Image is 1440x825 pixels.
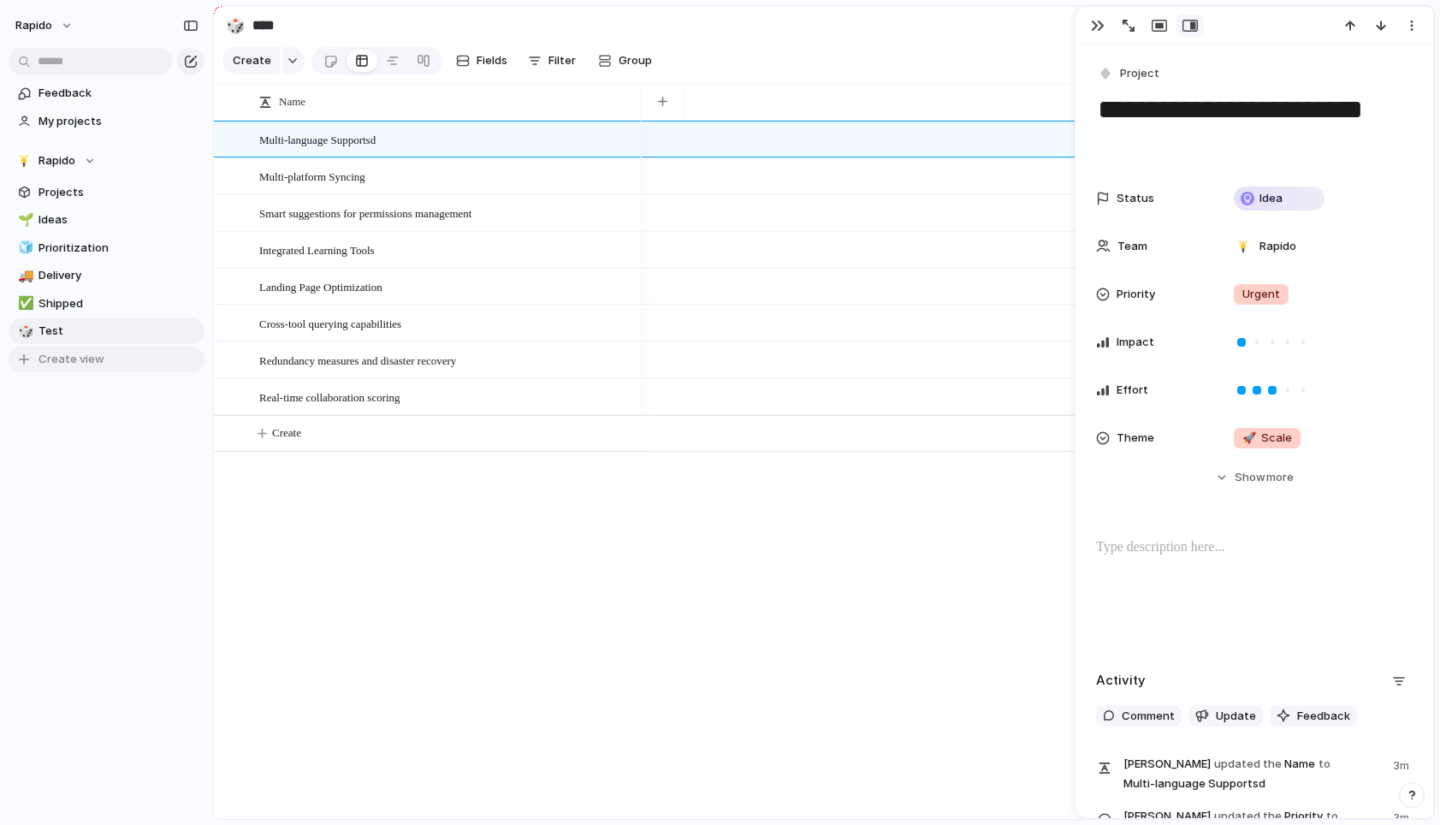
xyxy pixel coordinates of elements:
span: [PERSON_NAME] [1123,808,1211,825]
a: 🚚Delivery [9,263,204,288]
span: 🚀 [1242,430,1256,444]
span: Cross-tool querying capabilities [259,313,401,333]
a: 🧊Prioritization [9,235,204,261]
span: Comment [1122,708,1175,725]
div: 🎲 [226,14,245,37]
span: Priority [1117,286,1155,303]
span: Delivery [39,267,199,284]
div: ✅ [18,294,30,313]
span: Fields [477,52,507,69]
span: Filter [548,52,576,69]
span: Test [39,323,199,340]
span: Create view [39,351,104,368]
span: Name Multi-language Supportsd [1123,754,1383,792]
button: ✅ [15,295,33,312]
span: Ideas [39,211,199,229]
span: Redundancy measures and disaster recovery [259,350,456,370]
button: Group [590,47,661,74]
span: Smart suggestions for permissions management [259,203,471,223]
span: Multi-language Supportsd [259,129,376,149]
span: Update [1216,708,1256,725]
span: Create [233,52,271,69]
span: Group [619,52,652,69]
button: 🚚 [15,267,33,284]
span: Feedback [1297,708,1350,725]
span: updated the [1214,808,1282,825]
button: Update [1188,705,1263,727]
span: 3m [1393,754,1413,775]
button: Create view [9,347,204,372]
span: [PERSON_NAME] [1123,756,1211,773]
span: Idea [1259,190,1283,207]
div: 🧊 [18,238,30,258]
span: Feedback [39,85,199,102]
button: Showmore [1096,462,1413,493]
span: Landing Page Optimization [259,276,382,296]
span: Create [272,424,301,442]
span: updated the [1214,756,1282,773]
button: 🎲 [222,12,249,39]
div: 🌱 [18,211,30,230]
span: My projects [39,113,199,130]
span: Rapido [39,152,75,169]
span: Rapido [15,17,52,34]
span: Real-time collaboration scoring [259,387,400,407]
a: Feedback [9,80,204,106]
span: Name [279,93,305,110]
button: Comment [1096,705,1182,727]
span: Status [1117,190,1154,207]
button: Rapido [9,148,204,174]
a: 🌱Ideas [9,207,204,233]
button: Rapido [8,12,82,39]
h2: Activity [1096,671,1146,691]
span: Prioritization [39,240,199,257]
span: more [1266,469,1294,486]
a: Projects [9,180,204,205]
span: Show [1235,469,1265,486]
span: Multi-platform Syncing [259,166,365,186]
span: Team [1117,238,1147,255]
button: Feedback [1270,705,1357,727]
a: 🎲Test [9,318,204,344]
button: 🌱 [15,211,33,229]
button: 🧊 [15,240,33,257]
span: Urgent [1242,286,1280,303]
div: 🎲 [18,322,30,341]
span: Integrated Learning Tools [259,240,375,259]
button: Filter [521,47,583,74]
span: to [1326,808,1338,825]
span: Impact [1117,334,1154,351]
span: Theme [1117,430,1154,447]
button: 🎲 [15,323,33,340]
span: Project [1120,65,1159,82]
button: Project [1094,62,1164,86]
a: ✅Shipped [9,291,204,317]
div: 🚚 [18,266,30,286]
a: My projects [9,109,204,134]
button: Fields [449,47,514,74]
button: Create [222,47,280,74]
span: Effort [1117,382,1148,399]
span: Scale [1242,430,1292,447]
span: to [1319,756,1330,773]
span: Rapido [1259,238,1296,255]
span: Projects [39,184,199,201]
span: Shipped [39,295,199,312]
